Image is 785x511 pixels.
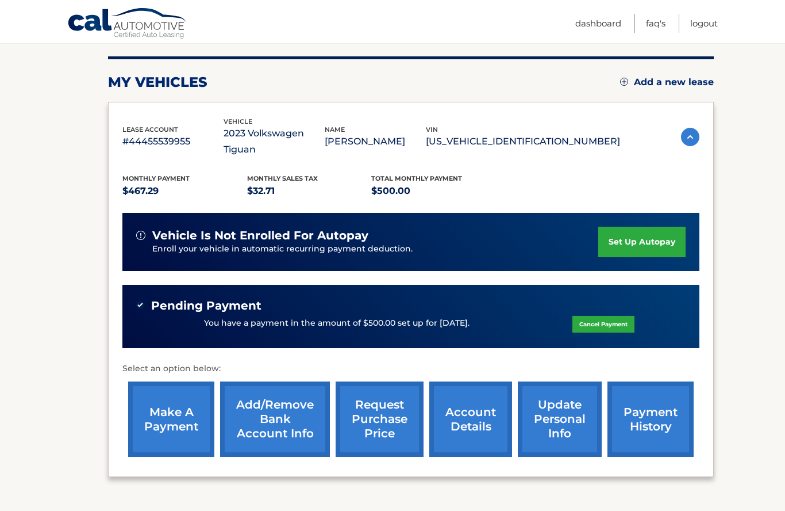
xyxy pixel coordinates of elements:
a: Add/Remove bank account info [220,382,330,457]
p: [US_VEHICLE_IDENTIFICATION_NUMBER] [426,134,620,150]
p: You have a payment in the amount of $500.00 set up for [DATE]. [204,317,470,330]
a: Cal Automotive [67,7,188,41]
p: $500.00 [371,183,496,199]
p: #44455539955 [122,134,224,150]
span: vehicle is not enrolled for autopay [152,228,368,243]
p: [PERSON_NAME] [325,134,426,150]
a: FAQ's [646,14,665,33]
p: Select an option below: [122,362,699,376]
span: vehicle [224,117,252,125]
a: payment history [607,382,694,457]
a: Cancel Payment [572,316,634,333]
p: $467.29 [122,183,247,199]
a: set up autopay [598,227,686,257]
span: Total Monthly Payment [371,174,462,182]
p: 2023 Volkswagen Tiguan [224,125,325,158]
a: Logout [690,14,718,33]
span: Pending Payment [151,299,261,313]
span: name [325,125,345,134]
a: account details [429,382,512,457]
img: alert-white.svg [136,231,145,240]
span: Monthly sales Tax [247,174,318,182]
img: add.svg [620,78,628,86]
a: request purchase price [336,382,424,457]
span: Monthly Payment [122,174,190,182]
a: update personal info [518,382,602,457]
h2: my vehicles [108,74,207,91]
span: vin [426,125,438,134]
img: accordion-active.svg [681,128,699,146]
span: lease account [122,125,178,134]
p: Enroll your vehicle in automatic recurring payment deduction. [152,243,598,255]
p: $32.71 [247,183,372,199]
img: check-green.svg [136,301,144,309]
a: make a payment [128,382,214,457]
a: Add a new lease [620,77,714,88]
a: Dashboard [575,14,621,33]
